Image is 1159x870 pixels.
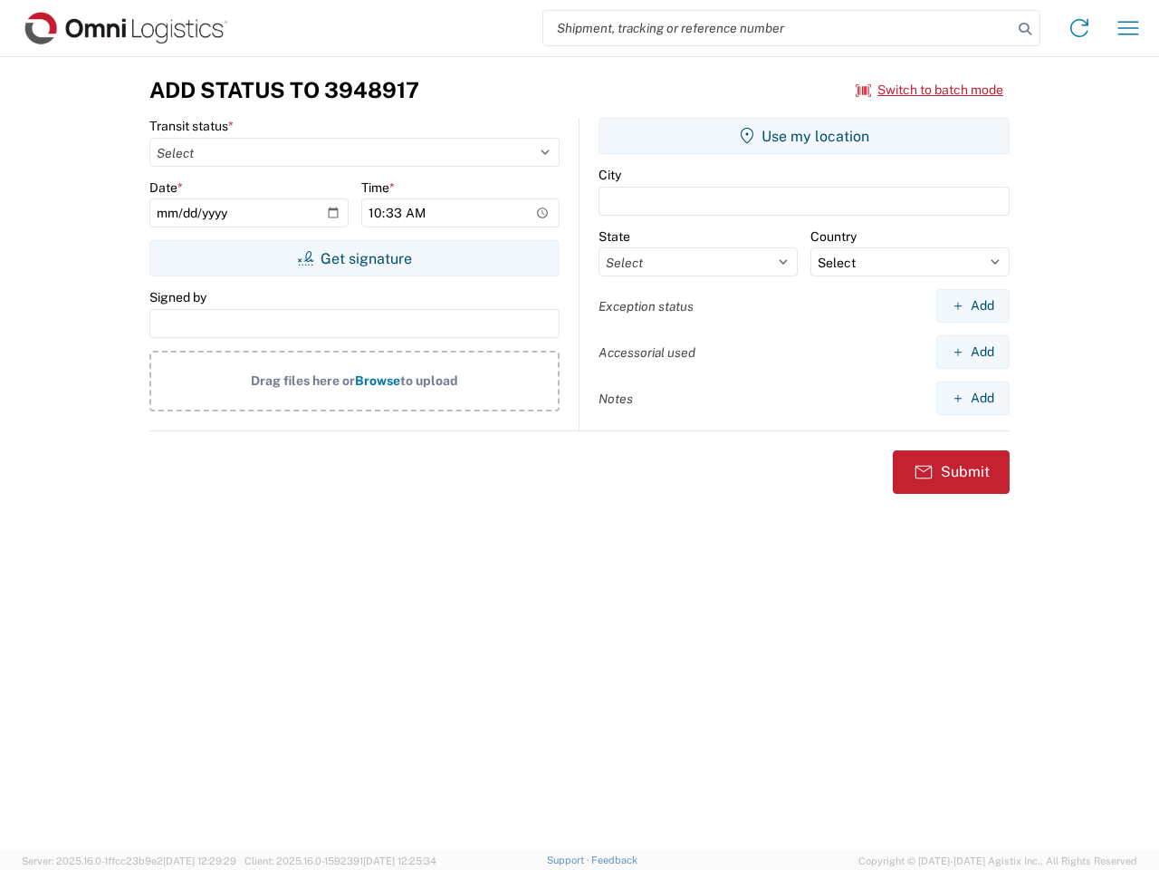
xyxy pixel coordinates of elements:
[361,179,395,196] label: Time
[244,855,436,866] span: Client: 2025.16.0-1592391
[810,228,857,245] label: Country
[599,344,695,361] label: Accessorial used
[149,118,234,134] label: Transit status
[599,228,630,245] label: State
[599,167,621,183] label: City
[893,450,1010,494] button: Submit
[251,373,355,388] span: Drag files here or
[543,11,1012,45] input: Shipment, tracking or reference number
[599,298,694,314] label: Exception status
[858,853,1137,869] span: Copyright © [DATE]-[DATE] Agistix Inc., All Rights Reserved
[149,77,419,103] h3: Add Status to 3948917
[22,855,236,866] span: Server: 2025.16.0-1ffcc23b9e2
[599,391,633,407] label: Notes
[591,855,637,865] a: Feedback
[400,373,458,388] span: to upload
[149,240,560,276] button: Get signature
[149,289,206,305] label: Signed by
[149,179,183,196] label: Date
[936,382,1010,415] button: Add
[355,373,400,388] span: Browse
[547,855,592,865] a: Support
[856,75,1003,105] button: Switch to batch mode
[599,118,1010,154] button: Use my location
[936,289,1010,323] button: Add
[936,335,1010,369] button: Add
[363,855,436,866] span: [DATE] 12:25:34
[163,855,236,866] span: [DATE] 12:29:29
